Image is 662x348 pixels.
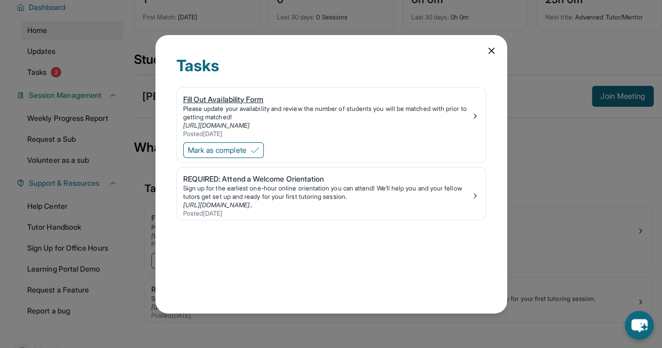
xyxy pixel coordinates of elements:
[183,201,253,209] a: [URL][DOMAIN_NAME]..
[188,145,246,155] span: Mark as complete
[183,94,471,105] div: Fill Out Availability Form
[183,209,471,218] div: Posted [DATE]
[177,167,486,220] a: REQUIRED: Attend a Welcome OrientationSign up for the earliest one-hour online orientation you ca...
[183,130,471,138] div: Posted [DATE]
[177,88,486,140] a: Fill Out Availability FormPlease update your availability and review the number of students you w...
[625,311,654,340] button: chat-button
[183,105,471,121] div: Please update your availability and review the number of students you will be matched with prior ...
[183,121,250,129] a: [URL][DOMAIN_NAME]
[183,142,264,158] button: Mark as complete
[183,184,471,201] div: Sign up for the earliest one-hour online orientation you can attend! We’ll help you and your fell...
[251,146,259,154] img: Mark as complete
[176,56,486,87] div: Tasks
[183,174,471,184] div: REQUIRED: Attend a Welcome Orientation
